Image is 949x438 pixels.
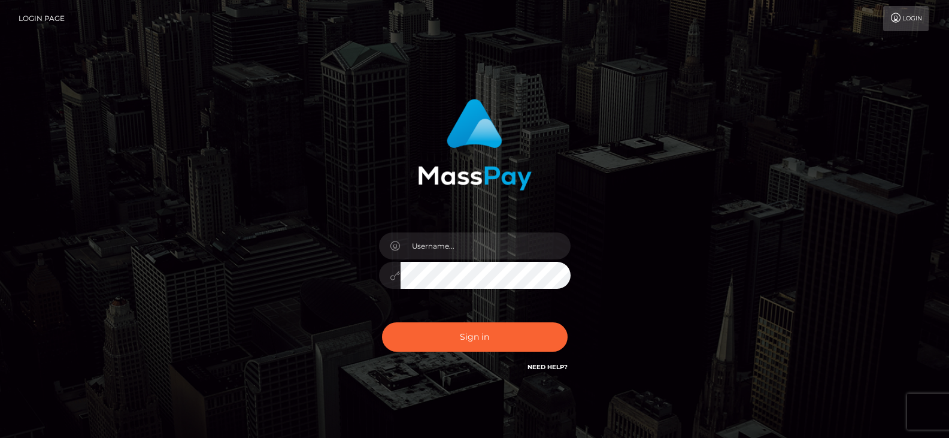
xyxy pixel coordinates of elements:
img: MassPay Login [418,99,532,191]
button: Sign in [382,322,568,352]
input: Username... [401,232,571,259]
a: Login Page [19,6,65,31]
a: Login [883,6,929,31]
a: Need Help? [527,363,568,371]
